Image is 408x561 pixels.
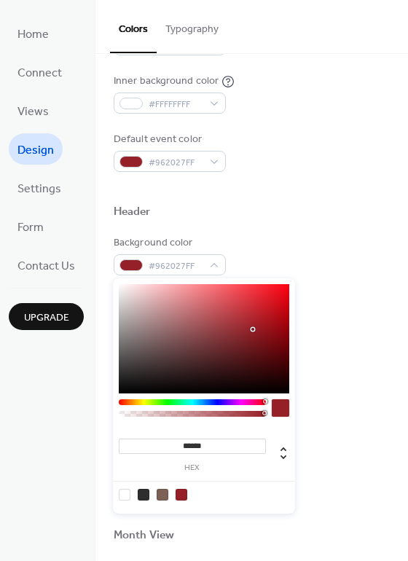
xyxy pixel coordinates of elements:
span: Form [17,216,44,239]
span: Contact Us [17,255,75,278]
div: rgb(255, 255, 255) [119,489,130,501]
button: Upgrade [9,303,84,330]
div: Month View [114,528,174,544]
span: #962027FF [149,39,203,54]
span: Design [17,139,54,162]
span: Home [17,23,49,46]
span: #962027FF [149,155,203,170]
a: Views [9,95,58,126]
div: rgb(47, 46, 46) [138,489,149,501]
div: Header [114,205,151,220]
a: Form [9,211,52,242]
a: Settings [9,172,70,203]
span: Settings [17,178,61,200]
span: Views [17,101,49,123]
label: hex [119,464,266,472]
a: Home [9,17,58,49]
div: rgb(125, 96, 85) [157,489,168,501]
div: Background color [114,235,223,251]
div: Default event color [114,132,223,147]
span: #962027FF [149,259,203,274]
div: Inner background color [114,74,219,89]
a: Connect [9,56,71,87]
a: Contact Us [9,249,84,280]
span: Upgrade [24,310,69,326]
span: Connect [17,62,62,85]
a: Design [9,133,63,165]
div: rgb(150, 32, 39) [176,489,187,501]
span: #FFFFFFFF [149,97,203,112]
